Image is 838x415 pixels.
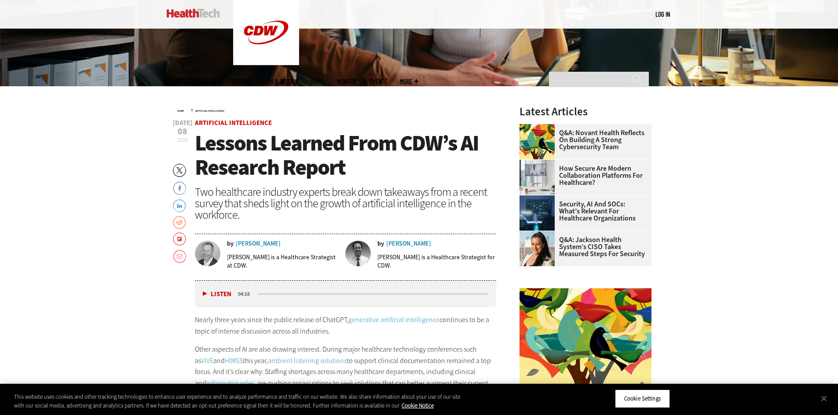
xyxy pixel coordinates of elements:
[167,9,220,18] img: Home
[264,78,297,85] a: Tips & Tactics
[655,10,670,19] div: User menu
[520,106,651,117] h3: Latest Articles
[520,129,646,151] a: Q&A: Novant Health Reflects on Building a Strong Cybersecurity Team
[203,291,231,297] button: Listen
[229,78,251,85] a: Features
[520,236,646,257] a: Q&A: Jackson Health System’s CISO Takes Measured Steps for Security
[345,241,371,266] img: Lee Pierce
[386,241,431,247] a: [PERSON_NAME]
[520,231,555,266] img: Connie Barrera
[177,136,188,143] span: 2025
[520,195,555,231] img: security team in high-tech computer room
[195,344,497,400] p: Other aspects of AI are also drawing interest. During major healthcare technology conferences suc...
[14,393,461,410] div: This website uses cookies and other tracking technologies to enhance user experience and to analy...
[520,160,555,195] img: care team speaks with physician over conference call
[520,160,559,167] a: care team speaks with physician over conference call
[337,78,357,85] a: MonITor
[237,290,256,298] div: duration
[402,402,434,409] a: More information about your privacy
[348,315,439,324] a: generative artificial intelligence
[520,124,555,159] img: abstract illustration of a tree
[520,195,559,202] a: security team in high-tech computer room
[377,253,496,270] p: [PERSON_NAME] is a Healthcare Strategist for CDW.
[520,165,646,186] a: How Secure Are Modern Collaboration Platforms for Healthcare?
[520,201,646,222] a: Security, AI and SOCs: What’s Relevant for Healthcare Organizations
[227,253,340,270] p: [PERSON_NAME] is a Healthcare Strategist at CDW.
[615,389,670,408] button: Cookie Settings
[173,127,192,136] span: 08
[236,241,281,247] a: [PERSON_NAME]
[195,118,272,127] a: Artificial Intelligence
[195,186,497,220] div: Two healthcare industry experts break down takeaways from a recent survey that sheds light on the...
[195,129,479,182] span: Lessons Learned From CDW’s AI Research Report
[520,124,559,131] a: abstract illustration of a tree
[520,231,559,238] a: Connie Barrera
[268,356,347,365] a: ambient listening solutions
[520,288,651,387] img: abstract illustration of a tree
[195,109,224,113] a: Artificial Intelligence
[400,78,418,85] span: More
[195,281,497,307] div: media player
[233,58,299,67] a: CDW
[225,356,243,365] a: HIMSS
[227,241,234,247] span: by
[311,78,324,85] a: Video
[164,78,180,85] span: Topics
[201,356,213,365] a: ViVE
[655,10,670,18] a: Log in
[370,78,387,85] a: Events
[173,120,192,126] span: [DATE]
[177,109,184,113] a: Home
[195,241,220,266] img: Benjamin Sokolow
[195,314,497,337] p: Nearly three years since the public release of ChatGPT, continues to be a topic of intense discus...
[177,106,497,113] div: »
[206,378,254,388] a: informatics roles
[814,389,834,408] button: Close
[193,78,216,85] span: Specialty
[377,241,384,247] span: by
